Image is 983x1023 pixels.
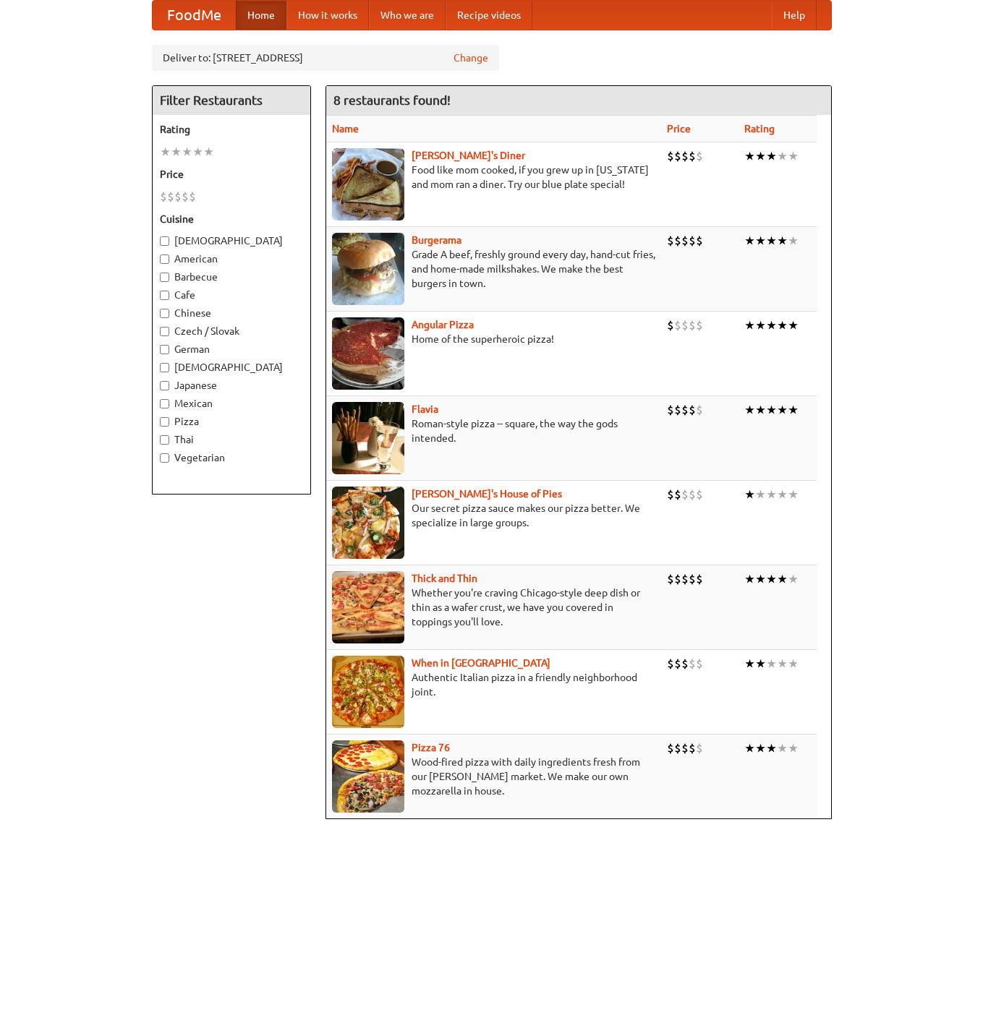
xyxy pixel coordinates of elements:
[667,656,674,672] li: $
[744,487,755,502] li: ★
[332,247,656,291] p: Grade A beef, freshly ground every day, hand-cut fries, and home-made milkshakes. We make the bes...
[777,571,788,587] li: ★
[189,189,196,205] li: $
[160,342,303,356] label: German
[667,402,674,418] li: $
[755,233,766,249] li: ★
[689,402,696,418] li: $
[332,670,656,699] p: Authentic Italian pizza in a friendly neighborhood joint.
[674,487,681,502] li: $
[174,189,182,205] li: $
[755,148,766,164] li: ★
[332,163,656,192] p: Food like mom cooked, if you grew up in [US_STATE] and mom ran a diner. Try our blue plate special!
[674,656,681,672] li: $
[160,399,169,408] input: Mexican
[160,324,303,338] label: Czech / Slovak
[412,657,550,669] a: When in [GEOGRAPHIC_DATA]
[667,571,674,587] li: $
[182,144,192,160] li: ★
[744,233,755,249] li: ★
[160,270,303,284] label: Barbecue
[160,306,303,320] label: Chinese
[689,487,696,502] li: $
[412,488,562,500] a: [PERSON_NAME]'s House of Pies
[160,432,303,447] label: Thai
[689,148,696,164] li: $
[674,148,681,164] li: $
[788,317,799,333] li: ★
[744,123,775,134] a: Rating
[332,740,404,813] img: pizza76.jpg
[171,144,182,160] li: ★
[160,327,169,336] input: Czech / Slovak
[689,656,696,672] li: $
[182,189,189,205] li: $
[160,378,303,393] label: Japanese
[696,571,703,587] li: $
[160,396,303,411] label: Mexican
[667,148,674,164] li: $
[766,317,777,333] li: ★
[696,402,703,418] li: $
[160,291,169,300] input: Cafe
[755,487,766,502] li: ★
[412,150,525,161] b: [PERSON_NAME]'s Diner
[696,317,703,333] li: $
[681,317,689,333] li: $
[689,571,696,587] li: $
[689,740,696,756] li: $
[696,148,703,164] li: $
[788,571,799,587] li: ★
[766,487,777,502] li: ★
[332,755,656,798] p: Wood-fired pizza with daily ingredients fresh from our [PERSON_NAME] market. We make our own mozz...
[332,416,656,445] p: Roman-style pizza -- square, the way the gods intended.
[160,381,169,390] input: Japanese
[681,656,689,672] li: $
[766,233,777,249] li: ★
[689,317,696,333] li: $
[777,148,788,164] li: ★
[333,93,451,107] ng-pluralize: 8 restaurants found!
[332,332,656,346] p: Home of the superheroic pizza!
[766,740,777,756] li: ★
[160,360,303,374] label: [DEMOGRAPHIC_DATA]
[160,234,303,248] label: [DEMOGRAPHIC_DATA]
[674,233,681,249] li: $
[203,144,214,160] li: ★
[696,233,703,249] li: $
[412,742,450,753] b: Pizza 76
[160,414,303,429] label: Pizza
[236,1,286,30] a: Home
[412,573,477,584] a: Thick and Thin
[332,317,404,390] img: angular.jpg
[160,122,303,137] h5: Rating
[160,254,169,264] input: American
[332,656,404,728] img: wheninrome.jpg
[286,1,369,30] a: How it works
[766,148,777,164] li: ★
[446,1,532,30] a: Recipe videos
[696,487,703,502] li: $
[160,450,303,465] label: Vegetarian
[788,233,799,249] li: ★
[674,740,681,756] li: $
[681,740,689,756] li: $
[667,123,691,134] a: Price
[689,233,696,249] li: $
[412,234,461,246] a: Burgerama
[454,51,488,65] a: Change
[681,571,689,587] li: $
[667,233,674,249] li: $
[681,148,689,164] li: $
[667,487,674,502] li: $
[160,273,169,282] input: Barbecue
[696,656,703,672] li: $
[788,402,799,418] li: ★
[788,656,799,672] li: ★
[744,148,755,164] li: ★
[777,487,788,502] li: ★
[160,453,169,463] input: Vegetarian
